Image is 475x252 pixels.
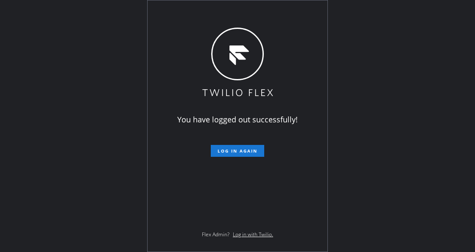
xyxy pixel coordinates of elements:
a: Log in with Twilio. [233,231,273,238]
span: You have logged out successfully! [177,114,298,125]
button: Log in again [211,145,264,157]
span: Flex Admin? [202,231,229,238]
span: Log in again [218,148,257,154]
